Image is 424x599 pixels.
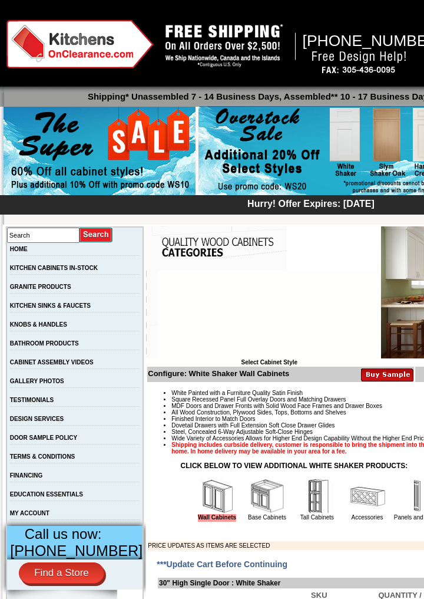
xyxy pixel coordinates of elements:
[6,20,154,68] img: Kitchens on Clearance Logo
[10,472,43,479] a: FINANCING
[19,562,104,584] a: Find a Store
[10,321,67,328] a: KNOBS & HANDLES
[300,514,334,521] a: Tall Cabinets
[241,359,297,366] b: Select Cabinet Style
[198,514,236,522] a: Wall Cabinets
[200,479,235,514] img: Wall Cabinets
[79,227,113,243] input: Submit
[10,265,98,271] a: KITCHEN CABINETS IN-STOCK
[10,435,77,441] a: DOOR SAMPLE POLICY
[157,271,381,359] iframe: Browser incompatible
[10,284,71,290] a: GRANITE PRODUCTS
[148,369,289,378] b: Configure: White Shaker Wall Cabinets
[10,542,143,559] span: [PHONE_NUMBER]
[10,416,64,422] a: DESIGN SERVICES
[10,340,79,347] a: BATHROOM PRODUCTS
[10,510,49,516] a: MY ACCOUNT
[10,378,64,384] a: GALLERY PHOTOS
[181,462,408,470] strong: CLICK BELOW TO VIEW ADDITIONAL WHITE SHAKER PRODUCTS:
[10,302,91,309] a: KITCHEN SINKS & FAUCETS
[25,526,102,542] span: Call us now:
[250,479,285,514] img: Base Cabinets
[10,246,28,252] a: HOME
[350,479,385,514] img: Accessories
[300,479,335,514] img: Tall Cabinets
[157,559,287,569] span: ***Update Cart Before Continuing
[352,514,383,521] a: Accessories
[248,514,286,521] a: Base Cabinets
[10,359,94,366] a: CABINET ASSEMBLY VIDEOS
[10,453,75,460] a: TERMS & CONDITIONS
[10,491,83,498] a: EDUCATION ESSENTIALS
[10,397,54,403] a: TESTIMONIALS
